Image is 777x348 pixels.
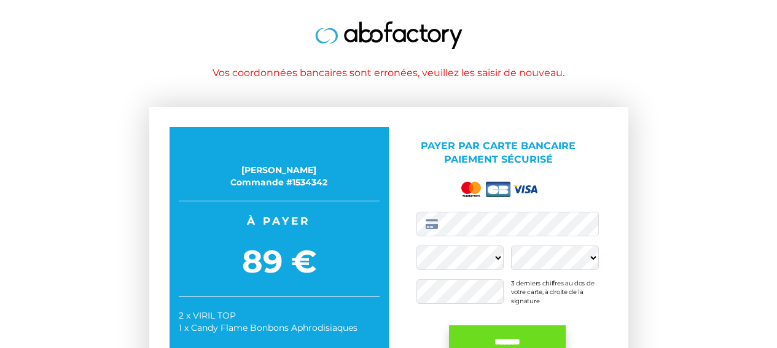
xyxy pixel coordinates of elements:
[179,214,380,228] span: À payer
[486,182,510,197] img: cb.png
[179,176,380,188] div: Commande #1534342
[511,279,599,304] div: 3 derniers chiffres au dos de votre carte, à droite de la signature
[444,153,553,165] span: Paiement sécurisé
[315,21,463,49] img: logo.jpg
[459,179,483,199] img: mastercard.png
[398,139,599,168] p: Payer par Carte bancaire
[179,239,380,284] span: 89 €
[179,309,380,334] div: 2 x VIRIL TOP 1 x Candy Flame Bonbons Aphrodisiaques
[513,185,537,193] img: visa.png
[179,164,380,176] div: [PERSON_NAME]
[39,68,739,79] h1: Vos coordonnées bancaires sont erronées, veuillez les saisir de nouveau.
